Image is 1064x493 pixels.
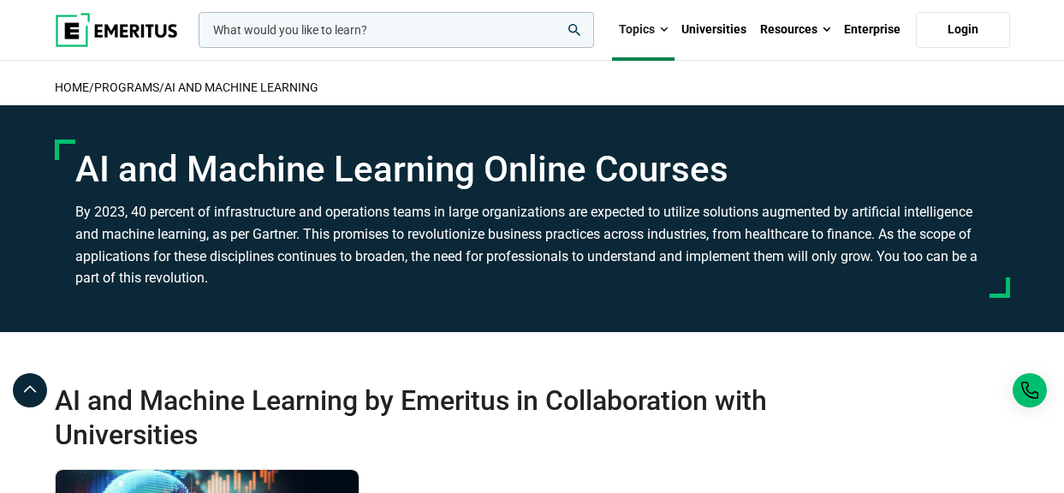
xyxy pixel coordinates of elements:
a: AI and Machine Learning [164,80,318,94]
h2: AI and Machine Learning by Emeritus in Collaboration with Universities [55,383,914,452]
a: Programs [94,80,159,94]
a: home [55,80,89,94]
h1: AI and Machine Learning Online Courses [75,148,990,191]
input: woocommerce-product-search-field-0 [199,12,594,48]
h2: / / [55,69,1010,105]
p: By 2023, 40 percent of infrastructure and operations teams in large organizations are expected to... [75,201,990,288]
a: Login [916,12,1010,48]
